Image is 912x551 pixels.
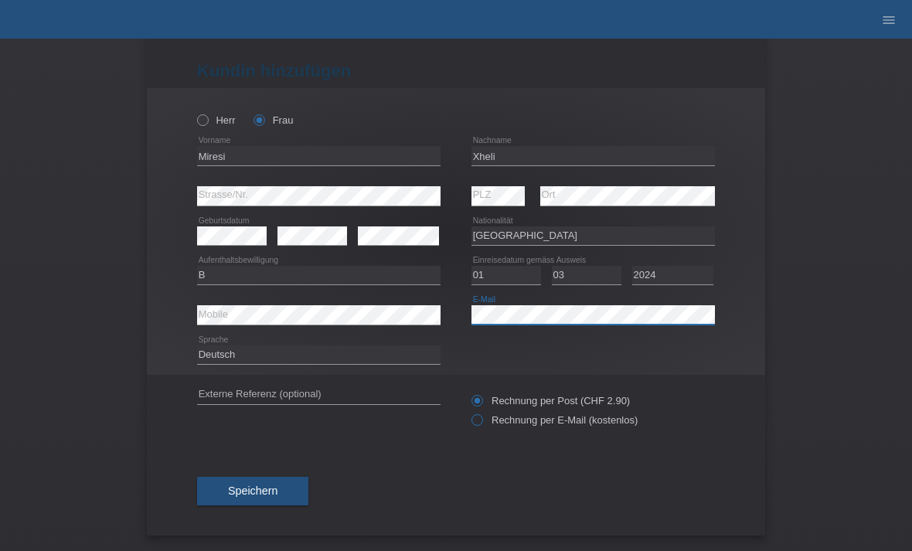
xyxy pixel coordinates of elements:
input: Rechnung per Post (CHF 2.90) [471,395,482,414]
label: Rechnung per Post (CHF 2.90) [471,395,630,406]
input: Frau [254,114,264,124]
i: menu [881,12,897,28]
a: menu [873,15,904,24]
button: Speichern [197,477,308,506]
span: Speichern [228,485,277,497]
label: Rechnung per E-Mail (kostenlos) [471,414,638,426]
label: Frau [254,114,293,126]
input: Herr [197,114,207,124]
input: Rechnung per E-Mail (kostenlos) [471,414,482,434]
label: Herr [197,114,236,126]
h1: Kundin hinzufügen [197,61,715,80]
